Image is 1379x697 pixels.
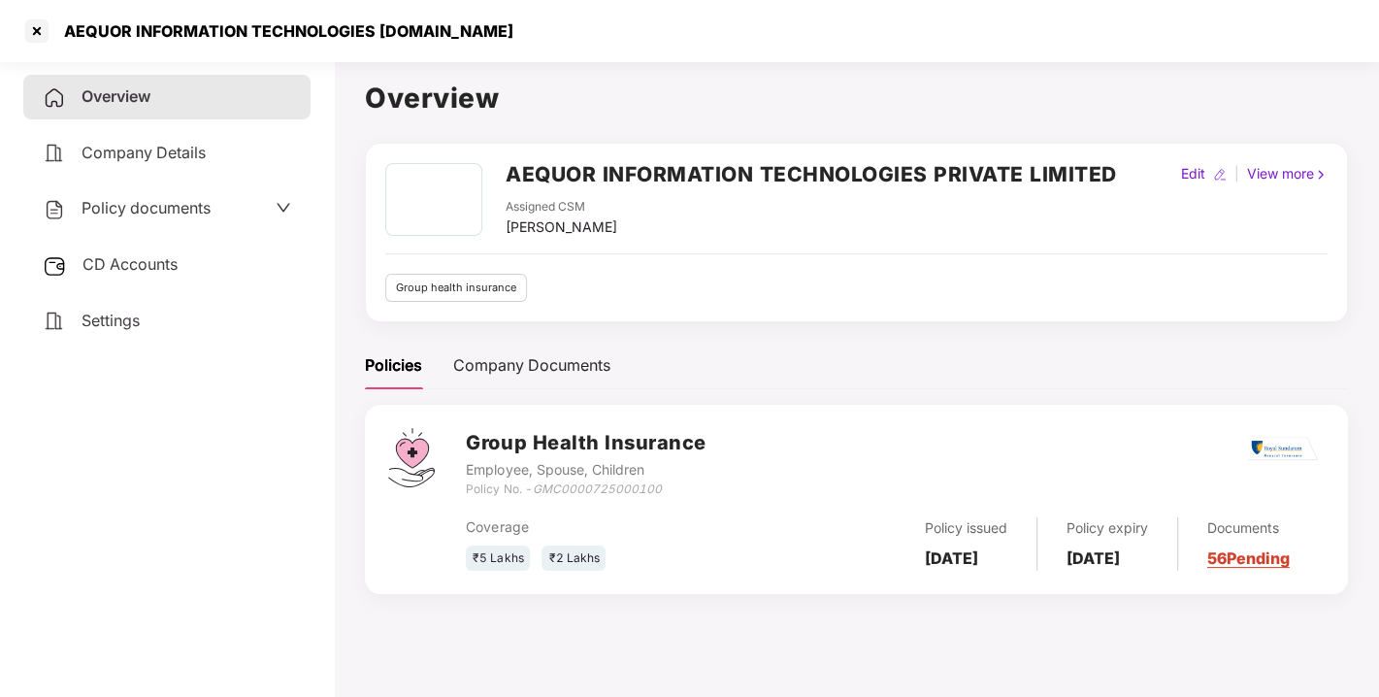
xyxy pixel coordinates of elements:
[43,310,66,333] img: svg+xml;base64,PHN2ZyB4bWxucz0iaHR0cDovL3d3dy53My5vcmcvMjAwMC9zdmciIHdpZHRoPSIyNCIgaGVpZ2h0PSIyNC...
[532,481,661,496] i: GMC0000725000100
[1213,168,1227,182] img: editIcon
[1067,517,1148,539] div: Policy expiry
[1248,437,1318,461] img: rsi.png
[466,546,530,572] div: ₹5 Lakhs
[43,86,66,110] img: svg+xml;base64,PHN2ZyB4bWxucz0iaHR0cDovL3d3dy53My5vcmcvMjAwMC9zdmciIHdpZHRoPSIyNCIgaGVpZ2h0PSIyNC...
[466,428,706,458] h3: Group Health Insurance
[506,216,617,238] div: [PERSON_NAME]
[365,353,422,378] div: Policies
[82,311,140,330] span: Settings
[388,428,435,487] img: svg+xml;base64,PHN2ZyB4bWxucz0iaHR0cDovL3d3dy53My5vcmcvMjAwMC9zdmciIHdpZHRoPSI0Ny43MTQiIGhlaWdodD...
[385,274,527,302] div: Group health insurance
[82,86,150,106] span: Overview
[925,548,978,568] b: [DATE]
[43,198,66,221] img: svg+xml;base64,PHN2ZyB4bWxucz0iaHR0cDovL3d3dy53My5vcmcvMjAwMC9zdmciIHdpZHRoPSIyNCIgaGVpZ2h0PSIyNC...
[82,143,206,162] span: Company Details
[43,142,66,165] img: svg+xml;base64,PHN2ZyB4bWxucz0iaHR0cDovL3d3dy53My5vcmcvMjAwMC9zdmciIHdpZHRoPSIyNCIgaGVpZ2h0PSIyNC...
[52,21,513,41] div: AEQUOR INFORMATION TECHNOLOGIES [DOMAIN_NAME]
[506,198,617,216] div: Assigned CSM
[466,516,752,538] div: Coverage
[1314,168,1328,182] img: rightIcon
[1207,548,1290,568] a: 56 Pending
[43,254,67,278] img: svg+xml;base64,PHN2ZyB3aWR0aD0iMjUiIGhlaWdodD0iMjQiIHZpZXdCb3g9IjAgMCAyNSAyNCIgZmlsbD0ibm9uZSIgeG...
[1243,163,1331,184] div: View more
[925,517,1007,539] div: Policy issued
[466,459,706,481] div: Employee, Spouse, Children
[1067,548,1120,568] b: [DATE]
[506,158,1117,190] h2: AEQUOR INFORMATION TECHNOLOGIES PRIVATE LIMITED
[466,481,706,499] div: Policy No. -
[365,77,1348,119] h1: Overview
[1231,163,1243,184] div: |
[1177,163,1209,184] div: Edit
[453,353,610,378] div: Company Documents
[82,198,211,217] span: Policy documents
[1207,517,1290,539] div: Documents
[82,254,178,274] span: CD Accounts
[276,200,291,216] span: down
[542,546,606,572] div: ₹2 Lakhs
